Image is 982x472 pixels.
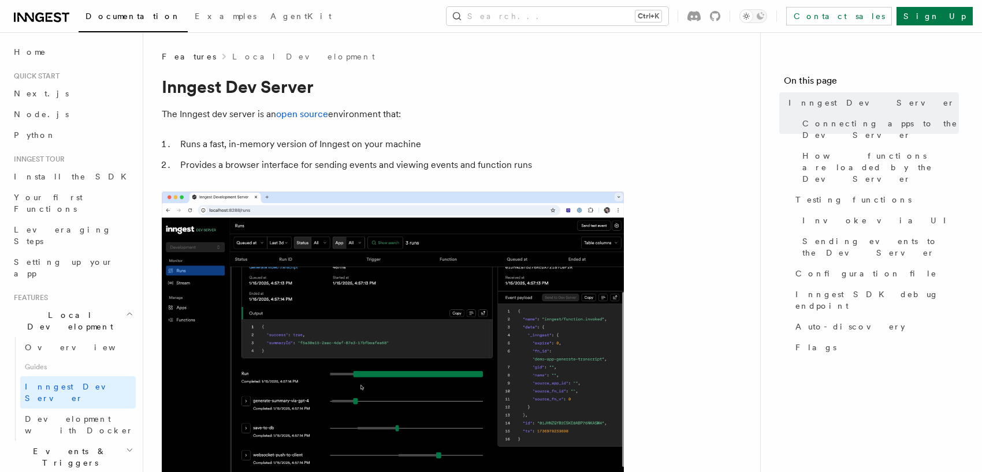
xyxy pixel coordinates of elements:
a: Next.js [9,83,136,104]
span: Connecting apps to the Dev Server [802,118,959,141]
span: How functions are loaded by the Dev Server [802,150,959,185]
a: Sign Up [897,7,973,25]
a: How functions are loaded by the Dev Server [798,145,959,189]
span: Sending events to the Dev Server [802,235,959,259]
a: Setting up your app [9,252,136,284]
span: AgentKit [270,12,332,21]
span: Examples [195,12,256,21]
a: Testing functions [791,189,959,210]
button: Search...Ctrl+K [447,7,668,25]
li: Provides a browser interface for sending events and viewing events and function runs [177,157,624,173]
a: Documentation [79,3,188,32]
span: Testing functions [795,194,912,205]
a: Connecting apps to the Dev Server [798,113,959,145]
a: Inngest Dev Server [20,376,136,409]
div: Local Development [9,337,136,441]
span: Install the SDK [14,172,133,181]
span: Events & Triggers [9,445,126,469]
button: Local Development [9,305,136,337]
span: Inngest Dev Server [25,382,124,403]
a: Leveraging Steps [9,219,136,252]
a: Flags [791,337,959,358]
span: Guides [20,358,136,376]
span: Features [9,293,48,302]
a: Local Development [232,51,375,62]
span: Invoke via UI [802,215,956,226]
span: Configuration file [795,268,937,279]
span: Documentation [85,12,181,21]
a: Inngest SDK debug endpoint [791,284,959,316]
a: Home [9,42,136,62]
a: Your first Functions [9,187,136,219]
a: Python [9,125,136,145]
a: Node.js [9,104,136,125]
span: Leveraging Steps [14,225,111,246]
h1: Inngest Dev Server [162,76,624,97]
span: Local Development [9,309,126,332]
kbd: Ctrl+K [635,10,661,22]
span: Quick start [9,72,59,81]
a: Overview [20,337,136,358]
a: AgentKit [263,3,339,31]
a: Auto-discovery [791,316,959,337]
a: Examples [188,3,263,31]
span: Next.js [14,89,69,98]
span: Inngest Dev Server [788,97,955,108]
span: Home [14,46,46,58]
span: Node.js [14,110,69,119]
a: Inngest Dev Server [784,92,959,113]
span: Auto-discovery [795,321,905,332]
span: Your first Functions [14,193,83,213]
h4: On this page [784,74,959,92]
a: Install the SDK [9,166,136,187]
span: Flags [795,342,836,353]
span: Features [162,51,216,62]
span: Setting up your app [14,257,113,278]
a: Configuration file [791,263,959,284]
a: Contact sales [786,7,892,25]
a: Development with Docker [20,409,136,441]
span: Inngest tour [9,155,65,164]
a: Sending events to the Dev Server [798,231,959,263]
a: Invoke via UI [798,210,959,231]
button: Toggle dark mode [739,9,767,23]
li: Runs a fast, in-memory version of Inngest on your machine [177,136,624,152]
p: The Inngest dev server is an environment that: [162,106,624,122]
a: open source [276,108,328,119]
span: Python [14,130,56,140]
span: Inngest SDK debug endpoint [795,289,959,312]
span: Development with Docker [25,414,133,435]
span: Overview [25,343,144,352]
